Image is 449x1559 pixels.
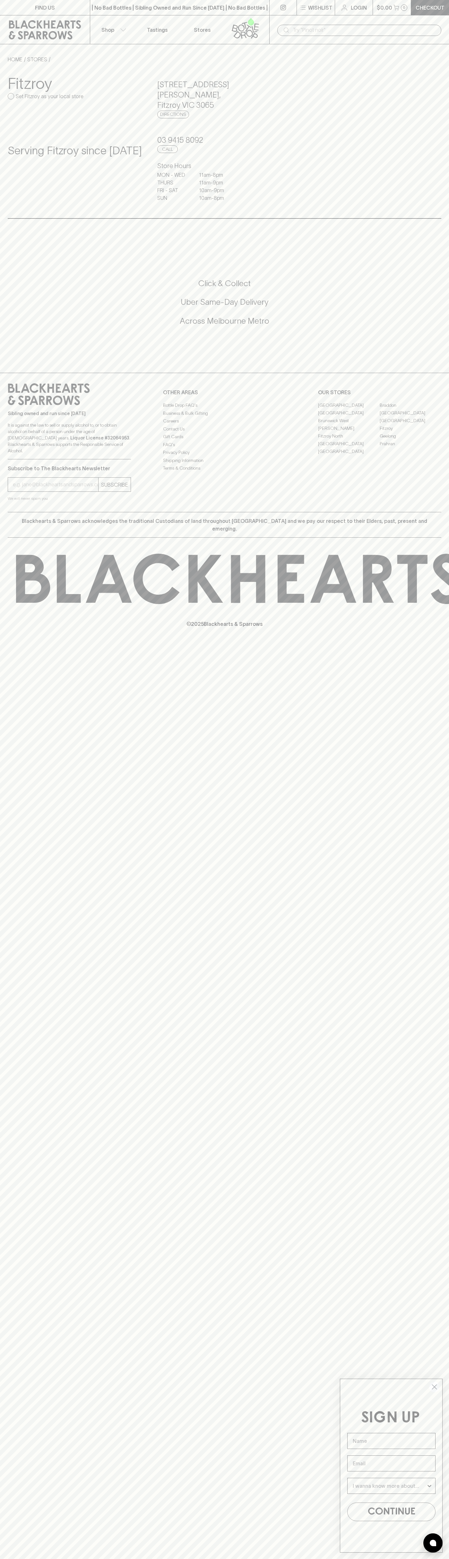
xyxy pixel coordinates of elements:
[163,464,286,472] a: Terms & Conditions
[430,1540,436,1546] img: bubble-icon
[163,456,286,464] a: Shipping Information
[13,480,98,490] input: e.g. jane@blackheartsandsparrows.com.au
[8,144,142,158] h4: Serving Fitzroy since [DATE]
[429,1381,440,1393] button: Close dialog
[377,4,392,12] p: $0.00
[70,435,129,440] strong: Liquor License #32064953
[157,111,189,118] a: Directions
[8,316,441,326] h5: Across Melbourne Metro
[318,432,380,440] a: Fitzroy North
[8,56,22,62] a: HOME
[157,80,291,110] h5: [STREET_ADDRESS][PERSON_NAME] , Fitzroy VIC 3065
[163,388,286,396] p: OTHER AREAS
[199,179,231,186] p: 11am - 9pm
[293,25,436,35] input: Try "Pinot noir"
[157,135,291,145] h5: 03 9415 8092
[8,495,131,502] p: We will never spam you
[351,4,367,12] p: Login
[180,15,225,44] a: Stores
[101,26,114,34] p: Shop
[8,252,441,360] div: Call to action block
[347,1455,436,1471] input: Email
[353,1478,426,1494] input: I wanna know more about...
[318,440,380,447] a: [GEOGRAPHIC_DATA]
[380,440,441,447] a: Prahran
[163,402,286,409] a: Bottle Drop FAQ's
[8,297,441,307] h5: Uber Same-Day Delivery
[163,441,286,448] a: FAQ's
[380,432,441,440] a: Geelong
[163,425,286,433] a: Contact Us
[8,422,131,454] p: It is against the law to sell or supply alcohol to, or to obtain alcohol on behalf of a person un...
[318,401,380,409] a: [GEOGRAPHIC_DATA]
[163,449,286,456] a: Privacy Policy
[157,171,189,179] p: MON - WED
[163,409,286,417] a: Business & Bulk Gifting
[13,517,436,532] p: Blackhearts & Sparrows acknowledges the traditional Custodians of land throughout [GEOGRAPHIC_DAT...
[380,409,441,417] a: [GEOGRAPHIC_DATA]
[416,4,445,12] p: Checkout
[199,194,231,202] p: 10am - 8pm
[147,26,168,34] p: Tastings
[318,409,380,417] a: [GEOGRAPHIC_DATA]
[318,417,380,424] a: Brunswick West
[426,1478,433,1494] button: Show Options
[163,417,286,425] a: Careers
[8,278,441,289] h5: Click & Collect
[157,186,189,194] p: FRI - SAT
[157,145,178,153] a: Call
[318,447,380,455] a: [GEOGRAPHIC_DATA]
[347,1503,436,1521] button: CONTINUE
[199,186,231,194] p: 10am - 9pm
[8,464,131,472] p: Subscribe to The Blackhearts Newsletter
[99,478,131,491] button: SUBSCRIBE
[333,1372,449,1559] div: FLYOUT Form
[347,1433,436,1449] input: Name
[90,15,135,44] button: Shop
[163,433,286,441] a: Gift Cards
[16,92,83,100] p: Set Fitzroy as your local store
[101,481,128,489] p: SUBSCRIBE
[199,171,231,179] p: 11am - 8pm
[157,194,189,202] p: SUN
[403,6,405,9] p: 0
[361,1411,420,1426] span: SIGN UP
[8,74,142,92] h3: Fitzroy
[380,401,441,409] a: Braddon
[194,26,211,34] p: Stores
[27,56,47,62] a: STORES
[318,424,380,432] a: [PERSON_NAME]
[157,161,291,171] h6: Store Hours
[157,179,189,186] p: THURS
[380,417,441,424] a: [GEOGRAPHIC_DATA]
[35,4,55,12] p: FIND US
[318,388,441,396] p: OUR STORES
[380,424,441,432] a: Fitzroy
[135,15,180,44] a: Tastings
[308,4,332,12] p: Wishlist
[8,410,131,417] p: Sibling owned and run since [DATE]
